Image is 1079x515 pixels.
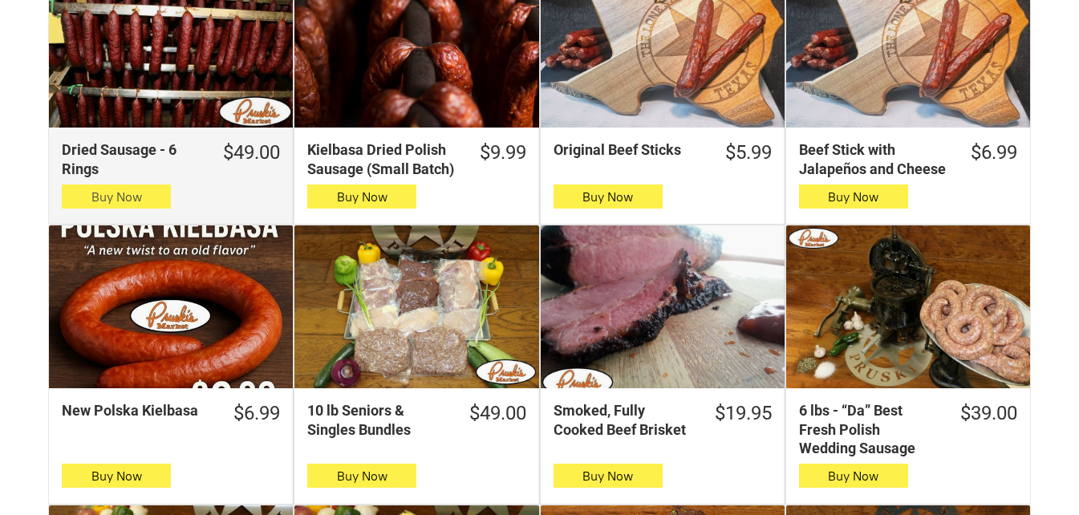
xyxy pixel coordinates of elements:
[799,185,908,209] button: Buy Now
[294,225,538,388] a: 10 lb Seniors &amp; Singles Bundles
[582,189,633,205] span: Buy Now
[828,189,878,205] span: Buy Now
[786,225,1030,388] a: 6 lbs - “Da” Best Fresh Polish Wedding Sausage
[233,401,280,426] div: $6.99
[62,401,212,420] div: New Polska Kielbasa
[49,140,293,178] a: $49.00Dried Sausage - 6 Rings
[223,140,280,165] div: $49.00
[62,464,171,488] button: Buy Now
[786,401,1030,457] a: $39.006 lbs - “Da” Best Fresh Polish Wedding Sausage
[554,185,663,209] button: Buy Now
[786,140,1030,178] a: $6.99Beef Stick with Jalapeños and Cheese
[480,140,526,165] div: $9.99
[337,189,387,205] span: Buy Now
[337,468,387,484] span: Buy Now
[960,401,1017,426] div: $39.00
[307,140,457,178] div: Kielbasa Dried Polish Sausage (Small Batch)
[971,140,1017,165] div: $6.99
[294,140,538,178] a: $9.99Kielbasa Dried Polish Sausage (Small Batch)
[799,401,939,457] div: 6 lbs - “Da” Best Fresh Polish Wedding Sausage
[715,401,772,426] div: $19.95
[49,401,293,426] a: $6.99New Polska Kielbasa
[541,401,785,439] a: $19.95Smoked, Fully Cooked Beef Brisket
[62,140,201,178] div: Dried Sausage - 6 Rings
[541,140,785,165] a: $5.99Original Beef Sticks
[725,140,772,165] div: $5.99
[91,189,142,205] span: Buy Now
[469,401,526,426] div: $49.00
[554,140,704,159] div: Original Beef Sticks
[828,468,878,484] span: Buy Now
[62,185,171,209] button: Buy Now
[307,464,416,488] button: Buy Now
[799,140,949,178] div: Beef Stick with Jalapeños and Cheese
[554,401,693,439] div: Smoked, Fully Cooked Beef Brisket
[554,464,663,488] button: Buy Now
[307,401,447,439] div: 10 lb Seniors & Singles Bundles
[541,225,785,388] a: Smoked, Fully Cooked Beef Brisket
[582,468,633,484] span: Buy Now
[799,464,908,488] button: Buy Now
[49,225,293,388] a: New Polska Kielbasa
[91,468,142,484] span: Buy Now
[307,185,416,209] button: Buy Now
[294,401,538,439] a: $49.0010 lb Seniors & Singles Bundles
